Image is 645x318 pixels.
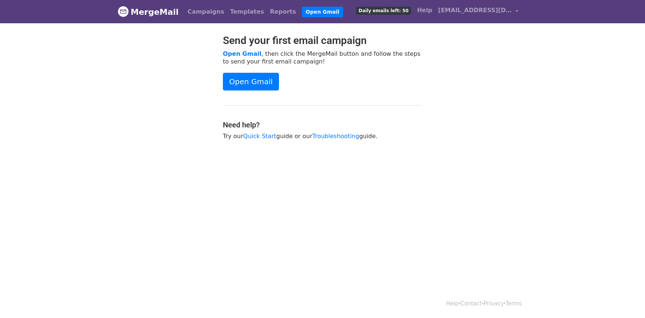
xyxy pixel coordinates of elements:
span: Daily emails left: 50 [356,7,411,15]
p: , then click the MergeMail button and follow the steps to send your first email campaign! [223,50,422,65]
h2: Send your first email campaign [223,34,422,47]
a: Campaigns [184,4,227,19]
a: Terms [506,300,522,307]
iframe: Chat Widget [608,283,645,318]
h4: Need help? [223,120,422,129]
img: MergeMail logo [118,6,129,17]
a: Open Gmail [223,73,279,90]
a: Help [414,3,435,18]
a: Contact [461,300,482,307]
a: Troubleshooting [312,133,359,140]
a: Daily emails left: 50 [353,3,414,18]
p: Try our guide or our guide. [223,132,422,140]
a: Quick Start [243,133,276,140]
a: Help [446,300,459,307]
a: MergeMail [118,4,179,20]
a: Open Gmail [223,50,261,57]
a: Templates [227,4,267,19]
a: Privacy [484,300,504,307]
a: Reports [267,4,299,19]
span: [EMAIL_ADDRESS][DOMAIN_NAME] [438,6,512,15]
a: [EMAIL_ADDRESS][DOMAIN_NAME] [435,3,521,20]
a: Open Gmail [302,7,343,17]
